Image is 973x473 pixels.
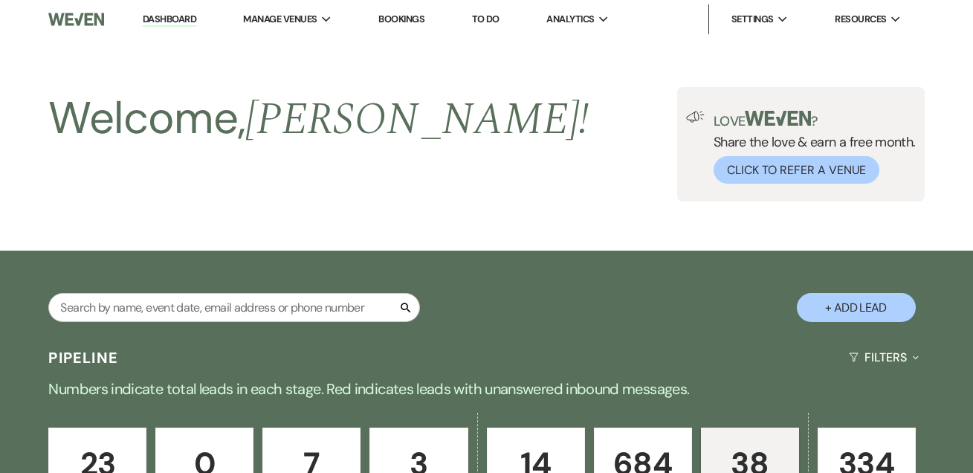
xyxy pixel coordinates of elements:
[48,347,118,368] h3: Pipeline
[378,13,424,25] a: Bookings
[686,111,705,123] img: loud-speaker-illustration.svg
[714,111,916,128] p: Love ?
[797,293,916,322] button: + Add Lead
[835,12,886,27] span: Resources
[143,13,196,27] a: Dashboard
[705,111,916,184] div: Share the love & earn a free month.
[731,12,774,27] span: Settings
[48,4,104,35] img: Weven Logo
[472,13,500,25] a: To Do
[546,12,594,27] span: Analytics
[843,338,924,377] button: Filters
[714,156,879,184] button: Click to Refer a Venue
[48,87,589,151] h2: Welcome,
[243,12,317,27] span: Manage Venues
[48,293,420,322] input: Search by name, event date, email address or phone number
[745,111,811,126] img: weven-logo-green.svg
[245,86,589,154] span: [PERSON_NAME] !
